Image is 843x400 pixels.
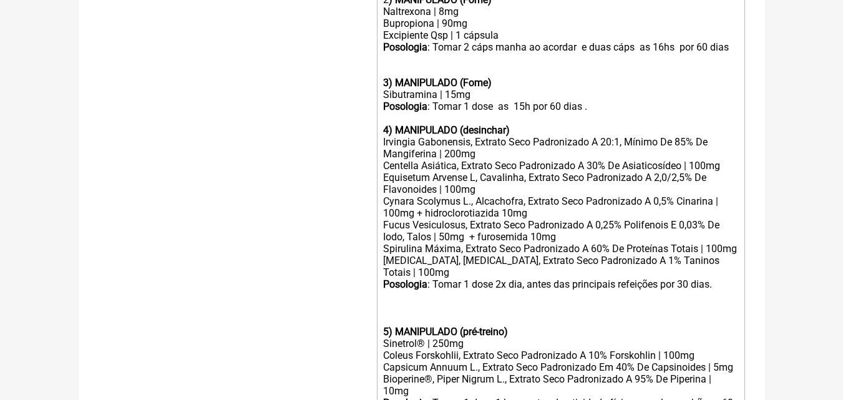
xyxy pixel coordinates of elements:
div: [MEDICAL_DATA], [MEDICAL_DATA], Extrato Seco Padronizado A 1% Taninos Totais | 100mg [383,255,738,278]
strong: Posologia [383,278,427,290]
div: Equisetum Arvense L, Cavalinha, Extrato Seco Padronizado A 2,0/2,5% De Flavonoides | 100mg [383,172,738,195]
strong: 5) MANIPULADO (pré-treino) [383,326,508,338]
div: Sibutramina | 15mg [383,89,738,100]
div: Capsicum Annuum L., Extrato Seco Padronizado Em 40% De Capsinoides | 5mg [383,361,738,373]
strong: Posologia [383,100,427,112]
div: : Tomar 1 dose as 15h por 60 dias . [383,100,738,136]
strong: Posologia [383,41,427,53]
strong: 4) MANIPULADO (desinchar) [383,124,510,136]
div: Fucus Vesiculosus, Extrato Seco Padronizado A 0,25% Polifenois E 0,03% De Iodo, Talos | 50mg + fu... [383,219,738,243]
strong: 3) MANIPULADO (Fome) [383,77,492,89]
div: Irvingia Gabonensis, Extrato Seco Padronizado A 20:1, Mínimo De 85% De Mangiferina | 200mg [383,136,738,160]
div: Bioperine®, Piper Nigrum L., Extrato Seco Padronizado A 95% De Piperina | 10mg [383,373,738,397]
div: : Tomar 2 cáps manha ao acordar e duas cáps as 16hs por 60 dias [383,41,738,89]
div: Cynara Scolymus L., Alcachofra, Extrato Seco Padronizado A 0,5% Cinarina | 100mg + hidroclorotiaz... [383,195,738,219]
div: Naltrexona | 8mg [383,6,738,17]
div: Coleus Forskohlii, Extrato Seco Padronizado A 10% Forskohlin | 100mg [383,349,738,361]
div: : Tomar 1 dose 2x dia, antes das principais refeições por 30 dias. [383,278,738,326]
div: Bupropiona | 90mg [383,17,738,29]
div: Sinetrol® | 250mg [383,338,738,349]
div: Centella Asiática, Extrato Seco Padronizado A 30% De Asiaticosídeo | 100mg [383,160,738,172]
div: Excipiente Qsp | 1 cápsula [383,29,738,41]
div: Spirulina Máxima, Extrato Seco Padronizado A 60% De Proteínas Totais | 100mg [383,243,738,255]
